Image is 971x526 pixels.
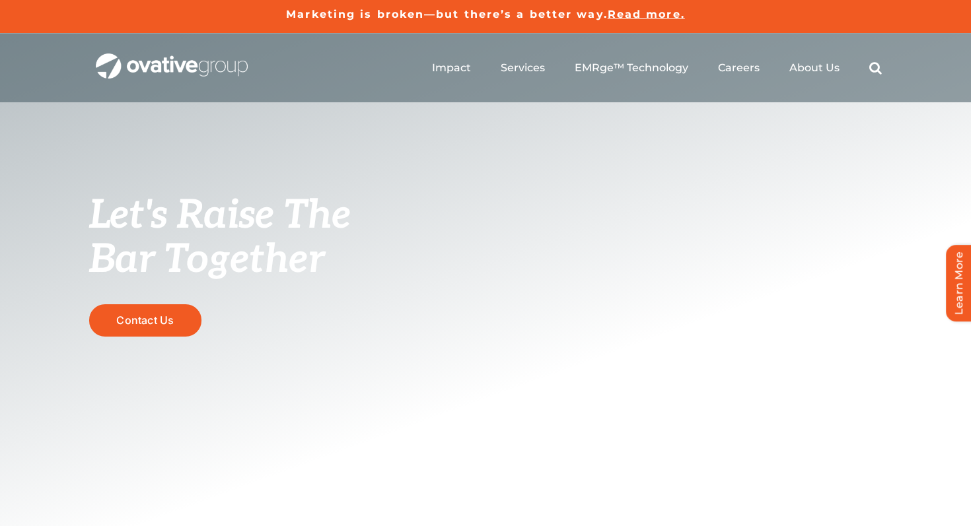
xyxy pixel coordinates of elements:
[869,61,882,75] a: Search
[286,8,608,20] a: Marketing is broken—but there’s a better way.
[89,236,324,284] span: Bar Together
[608,8,685,20] a: Read more.
[96,52,248,65] a: OG_Full_horizontal_WHT
[432,47,882,89] nav: Menu
[575,61,688,75] a: EMRge™ Technology
[501,61,545,75] a: Services
[432,61,471,75] a: Impact
[89,192,351,240] span: Let's Raise The
[789,61,840,75] a: About Us
[116,314,174,327] span: Contact Us
[718,61,760,75] a: Careers
[89,304,201,337] a: Contact Us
